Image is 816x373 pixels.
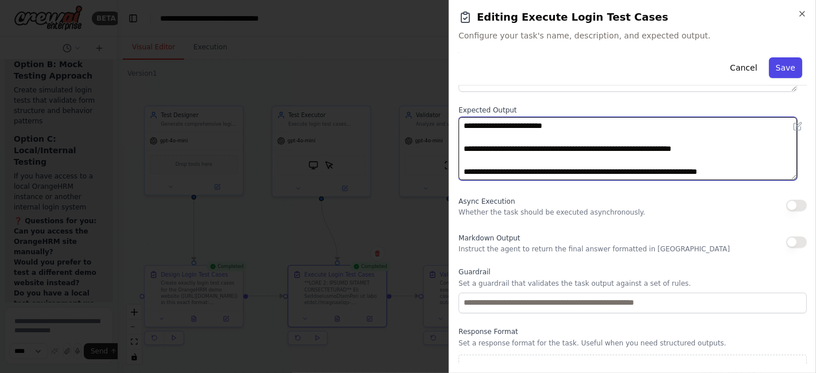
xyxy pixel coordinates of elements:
[458,106,807,115] label: Expected Output
[458,208,645,217] p: Whether the task should be executed asynchronously.
[458,279,807,288] p: Set a guardrail that validates the task output against a set of rules.
[458,197,515,205] span: Async Execution
[791,119,805,133] button: Open in editor
[769,57,802,78] button: Save
[723,57,764,78] button: Cancel
[458,30,807,41] span: Configure your task's name, description, and expected output.
[458,244,730,254] p: Instruct the agent to return the final answer formatted in [GEOGRAPHIC_DATA]
[458,9,807,25] h2: Editing Execute Login Test Cases
[458,234,520,242] span: Markdown Output
[458,327,807,336] label: Response Format
[458,267,807,277] label: Guardrail
[458,339,807,348] p: Set a response format for the task. Useful when you need structured outputs.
